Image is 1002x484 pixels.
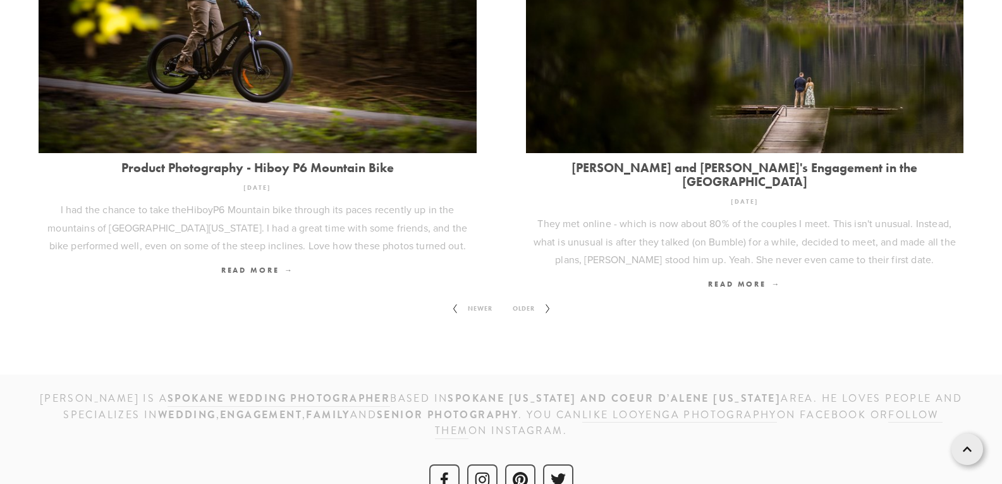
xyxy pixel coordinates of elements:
a: Read More [39,261,477,280]
span: Read More [708,279,781,289]
a: like Looyenga Photography [582,407,777,423]
a: Read More [526,275,964,294]
span: Read More [221,265,294,275]
strong: engagement [220,407,302,422]
strong: senior photography [377,407,518,422]
time: [DATE] [243,179,271,196]
strong: Spokane wedding photographer [168,391,390,406]
a: [PERSON_NAME] and [PERSON_NAME]'s Engagement in the [GEOGRAPHIC_DATA] [526,161,964,189]
a: Hiboy [186,202,213,216]
time: [DATE] [731,193,759,210]
p: They met online - which is now about 80% of the couples I meet. This isn't unusual. Instead, what... [526,214,964,269]
span: Older [508,301,540,317]
span: Newer [463,301,498,317]
a: Product Photography - Hiboy P6 Mountain Bike [39,161,477,175]
a: follow them [435,407,943,439]
p: I had the chance to take the P6 Mountain bike through its paces recently up in the mountains of [... [39,201,477,255]
h3: [PERSON_NAME] is a based IN area. He loves people and specializes in , , and . You can on Faceboo... [39,390,963,439]
strong: wedding [158,407,216,422]
strong: family [306,407,350,422]
a: Newer [442,294,503,324]
a: Spokane wedding photographer [168,391,390,407]
a: Older [503,294,561,324]
strong: SPOKANE [US_STATE] and Coeur d’Alene [US_STATE] [448,391,781,406]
